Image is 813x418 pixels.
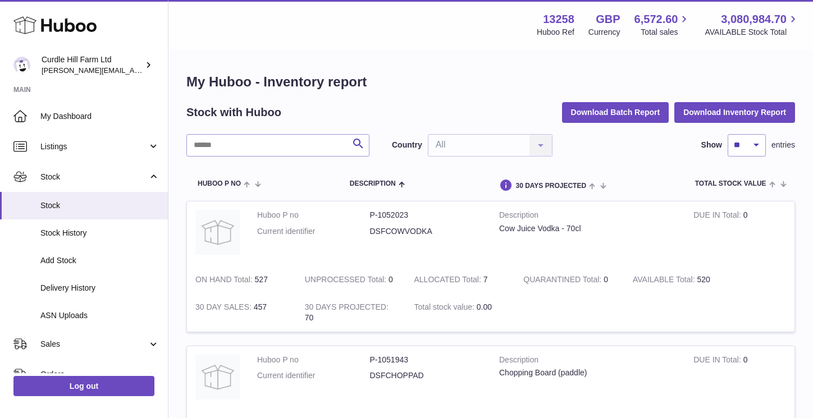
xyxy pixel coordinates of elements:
[693,355,743,367] strong: DUE IN Total
[296,293,406,332] td: 70
[701,140,722,150] label: Show
[624,266,734,293] td: 520
[523,275,604,287] strong: QUARANTINED Total
[370,226,483,237] dd: DSFCOWVODKA
[40,283,159,293] span: Delivery History
[596,12,620,27] strong: GBP
[195,210,240,255] img: product image
[40,310,159,321] span: ASN Uploads
[543,12,574,27] strong: 13258
[187,266,296,293] td: 527
[186,105,281,120] h2: Stock with Huboo
[350,180,396,187] span: Description
[499,210,677,223] strong: Description
[305,275,389,287] strong: UNPROCESSED Total
[370,210,483,221] dd: P-1052023
[499,355,677,368] strong: Description
[674,102,795,122] button: Download Inventory Report
[499,223,677,234] div: Cow Juice Vodka - 70cl
[515,182,586,190] span: 30 DAYS PROJECTED
[296,266,406,293] td: 0
[604,275,608,284] span: 0
[257,226,370,237] dt: Current identifier
[257,210,370,221] dt: Huboo P no
[634,12,691,38] a: 6,572.60 Total sales
[771,140,795,150] span: entries
[195,275,255,287] strong: ON HAND Total
[392,140,422,150] label: Country
[685,346,794,411] td: 0
[705,27,800,38] span: AVAILABLE Stock Total
[195,302,254,314] strong: 30 DAY SALES
[195,355,240,399] img: product image
[721,12,787,27] span: 3,080,984.70
[40,339,148,350] span: Sales
[406,266,515,293] td: 7
[13,376,154,396] a: Log out
[414,275,483,287] strong: ALLOCATED Total
[685,201,794,266] td: 0
[537,27,574,38] div: Huboo Ref
[257,370,370,381] dt: Current identifier
[257,355,370,365] dt: Huboo P no
[693,210,743,222] strong: DUE IN Total
[588,27,620,38] div: Currency
[40,228,159,238] span: Stock History
[187,293,296,332] td: 457
[633,275,697,287] strong: AVAILABLE Total
[370,355,483,365] dd: P-1051943
[695,180,766,187] span: Total stock value
[40,369,148,380] span: Orders
[42,66,225,75] span: [PERSON_NAME][EMAIL_ADDRESS][DOMAIN_NAME]
[370,370,483,381] dd: DSFCHOPPAD
[40,172,148,182] span: Stock
[634,12,678,27] span: 6,572.60
[414,302,477,314] strong: Total stock value
[40,111,159,122] span: My Dashboard
[499,368,677,378] div: Chopping Board (paddle)
[477,302,492,311] span: 0.00
[40,141,148,152] span: Listings
[40,255,159,266] span: Add Stock
[305,302,389,314] strong: 30 DAYS PROJECTED
[13,57,30,74] img: james@diddlysquatfarmshop.com
[705,12,800,38] a: 3,080,984.70 AVAILABLE Stock Total
[40,200,159,211] span: Stock
[42,54,143,76] div: Curdle Hill Farm Ltd
[198,180,241,187] span: Huboo P no
[641,27,691,38] span: Total sales
[562,102,669,122] button: Download Batch Report
[186,73,795,91] h1: My Huboo - Inventory report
